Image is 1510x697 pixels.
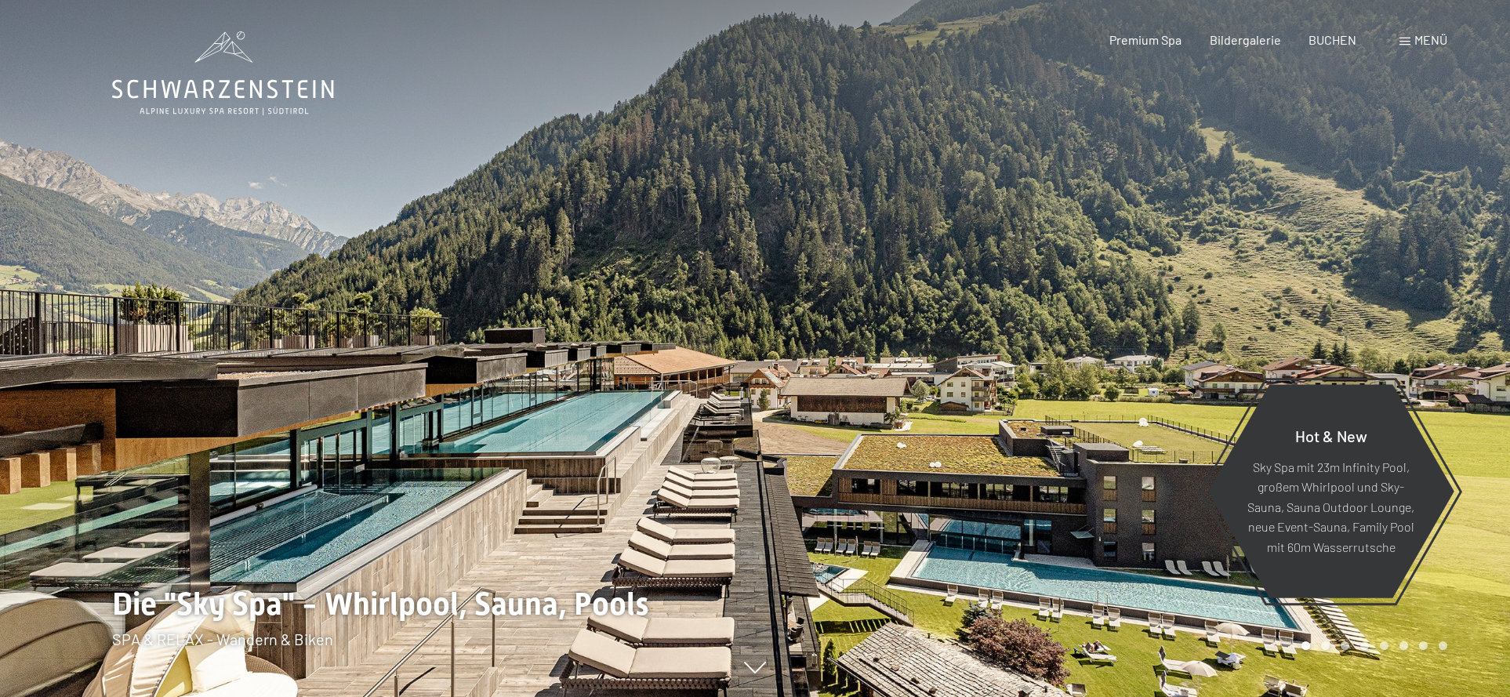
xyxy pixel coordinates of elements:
[1301,641,1310,650] div: Carousel Page 1 (Current Slide)
[1296,641,1447,650] div: Carousel Pagination
[1399,641,1408,650] div: Carousel Page 6
[1321,641,1330,650] div: Carousel Page 2
[1360,641,1369,650] div: Carousel Page 4
[1341,641,1349,650] div: Carousel Page 3
[1207,383,1455,599] a: Hot & New Sky Spa mit 23m Infinity Pool, großem Whirlpool und Sky-Sauna, Sauna Outdoor Lounge, ne...
[1380,641,1388,650] div: Carousel Page 5
[1109,32,1182,47] a: Premium Spa
[1309,32,1356,47] a: BUCHEN
[1246,456,1416,557] p: Sky Spa mit 23m Infinity Pool, großem Whirlpool und Sky-Sauna, Sauna Outdoor Lounge, neue Event-S...
[1210,32,1281,47] a: Bildergalerie
[1439,641,1447,650] div: Carousel Page 8
[1414,32,1447,47] span: Menü
[1419,641,1428,650] div: Carousel Page 7
[1295,426,1367,445] span: Hot & New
